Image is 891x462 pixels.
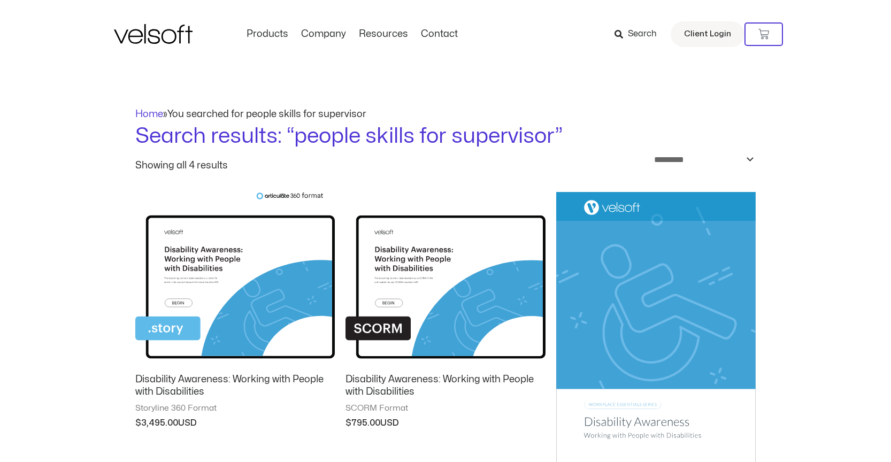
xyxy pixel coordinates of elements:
a: ResourcesMenu Toggle [352,28,414,40]
a: ProductsMenu Toggle [240,28,295,40]
a: Disability Awareness: Working with People with Disabilities [135,373,335,403]
span: You searched for people skills for supervisor [167,110,366,119]
a: Home [135,110,163,119]
h2: Disability Awareness: Working with People with Disabilities [135,373,335,398]
span: Client Login [684,27,731,41]
img: Disability Awareness: Working with People with Disabilities [135,192,335,366]
bdi: 3,495.00 [135,419,178,427]
span: Storyline 360 Format [135,403,335,414]
a: Disability Awareness: Working with People with Disabilities [345,373,545,403]
p: Showing all 4 results [135,161,228,171]
nav: Menu [240,28,464,40]
span: SCORM Format [345,403,545,414]
img: Velsoft Training Materials [114,24,193,44]
span: Search [628,27,657,41]
a: CompanyMenu Toggle [295,28,352,40]
a: Search [615,25,664,43]
select: Shop order [647,151,756,168]
img: Disability Awareness: Working with People with Disabilities [345,192,545,366]
span: » [135,110,366,119]
bdi: 795.00 [345,419,380,427]
span: $ [135,419,141,427]
a: ContactMenu Toggle [414,28,464,40]
a: Client Login [671,21,744,47]
h2: Disability Awareness: Working with People with Disabilities [345,373,545,398]
span: $ [345,419,351,427]
h1: Search results: “people skills for supervisor” [135,121,756,151]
